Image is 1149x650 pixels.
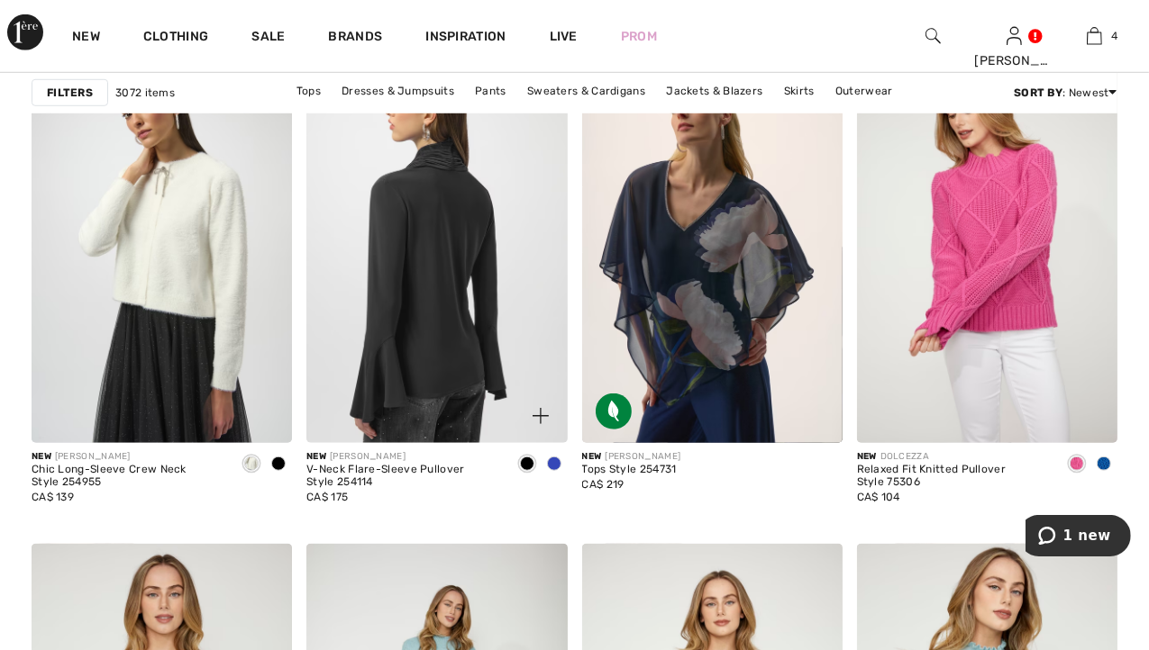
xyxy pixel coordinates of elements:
div: Tops Style 254731 [582,464,681,476]
a: Brands [329,29,383,48]
div: Magenta [1063,450,1090,480]
span: New [582,451,602,462]
a: Live [550,27,578,46]
div: DOLCEZZA [857,450,1049,464]
div: Relaxed Fit Knitted Pullover Style 75306 [857,464,1049,489]
span: CA$ 175 [306,491,348,503]
div: Black [265,450,292,480]
a: Skirts [775,79,824,103]
div: Cobalt [1090,450,1117,480]
div: Royal Sapphire 163 [541,450,568,480]
img: plus_v2.svg [533,408,549,424]
a: Outerwear [826,79,902,103]
span: New [306,451,326,462]
img: My Info [1007,25,1022,47]
a: V-Neck Flare-Sleeve Pullover Style 254114. Black [306,53,567,444]
span: 4 [1111,28,1117,44]
a: Jackets & Blazers [657,79,771,103]
img: Sustainable Fabric [596,393,632,429]
iframe: Opens a widget where you can chat to one of our agents [1026,515,1131,560]
div: Winter White [238,450,265,480]
a: Sign In [1007,27,1022,44]
span: New [32,451,51,462]
img: 1ère Avenue [7,14,43,50]
img: Relaxed Fit Knitted Pullover Style 75306. Magenta [857,53,1117,444]
span: 3072 items [115,85,175,101]
a: Dresses & Jumpsuits [333,79,463,103]
a: Tops [287,79,330,103]
div: Black [514,450,541,480]
strong: Sort By [1014,86,1062,99]
a: New [72,29,100,48]
img: Joseph Ribkoff Tops Style 254731. Midnight Blue/Multi [582,53,843,444]
a: Pants [466,79,515,103]
div: [PERSON_NAME] [582,450,681,464]
a: Sweaters & Cardigans [518,79,654,103]
span: CA$ 219 [582,478,625,491]
div: V-Neck Flare-Sleeve Pullover Style 254114 [306,464,498,489]
div: Chic Long-Sleeve Crew Neck Style 254955 [32,464,223,489]
span: CA$ 139 [32,491,74,503]
img: Chic Long-Sleeve Crew Neck Style 254955. Black [32,53,292,444]
span: Inspiration [425,29,506,48]
div: : Newest [1014,85,1117,101]
div: [PERSON_NAME] [975,51,1053,70]
a: 4 [1055,25,1134,47]
strong: Filters [47,85,93,101]
img: search the website [926,25,941,47]
a: Prom [621,27,657,46]
div: [PERSON_NAME] [32,450,223,464]
span: New [857,451,877,462]
img: My Bag [1087,25,1102,47]
a: Clothing [143,29,208,48]
a: Sale [251,29,285,48]
span: CA$ 104 [857,491,900,503]
div: [PERSON_NAME] [306,450,498,464]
